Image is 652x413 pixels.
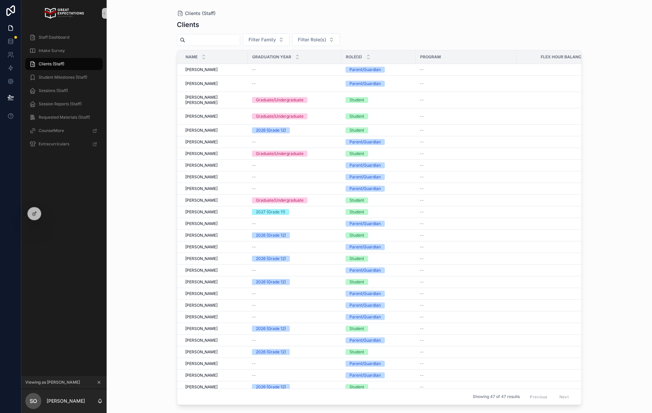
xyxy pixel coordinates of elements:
a: -- [252,139,337,145]
a: 2026 (Grade 12) [252,232,337,238]
a: [PERSON_NAME] [185,303,244,308]
span: [PERSON_NAME] [185,256,218,261]
a: Parent/Guardian [345,186,412,192]
span: 0.00 [521,268,592,273]
h1: Clients [177,20,199,29]
a: [PERSON_NAME] [185,128,244,133]
span: [PERSON_NAME] [185,163,218,168]
a: [PERSON_NAME] [185,279,244,285]
a: 23.17 [521,349,592,355]
a: [PERSON_NAME] [185,349,244,355]
a: -- [420,151,513,156]
span: -- [420,244,424,250]
a: 13.00 [521,279,592,285]
a: Parent/Guardian [345,337,412,343]
a: Student [345,256,412,262]
span: -- [420,151,424,156]
a: 6.91 [521,151,592,156]
a: Student [345,209,412,215]
a: 0.00 [521,338,592,343]
span: -- [420,338,424,343]
a: 0.00 [521,139,592,145]
div: Student [349,209,364,215]
span: -- [420,256,424,261]
a: Extracurriculars [25,138,103,150]
span: [PERSON_NAME] [185,128,218,133]
a: [PERSON_NAME] [185,163,244,168]
a: 0.00 [521,373,592,378]
a: -- [252,373,337,378]
a: Parent/Guardian [345,67,412,73]
span: -- [420,291,424,296]
a: Parent/Guardian [345,221,412,227]
a: [PERSON_NAME] [185,256,244,261]
a: -- [252,291,337,296]
span: [PERSON_NAME] [185,151,218,156]
span: 4.09 [521,256,592,261]
div: Parent/Guardian [349,81,381,87]
a: 0.00 [521,114,592,119]
span: Clients (Staff) [39,61,64,67]
a: Parent/Guardian [345,162,412,168]
span: Graduation Year [252,54,291,60]
a: 0.00 [521,174,592,180]
span: -- [420,174,424,180]
a: -- [252,314,337,320]
div: Student [349,113,364,119]
div: Parent/Guardian [349,372,381,378]
span: [PERSON_NAME] [185,198,218,203]
span: [PERSON_NAME] [185,279,218,285]
span: -- [420,81,424,86]
span: -- [420,97,424,103]
span: 0.00 [521,314,592,320]
a: [PERSON_NAME] [185,373,244,378]
a: 12.00 [521,384,592,390]
a: -- [420,291,513,296]
a: Student Milestones (Staff) [25,71,103,83]
a: 0.00 [521,97,592,103]
span: [PERSON_NAME] [185,233,218,238]
a: 0.00 [521,361,592,366]
span: 0.00 [521,221,592,226]
a: Staff Dashboard [25,31,103,43]
a: [PERSON_NAME] [185,291,244,296]
div: Student [349,197,364,203]
div: 2026 (Grade 12) [256,232,286,238]
a: 12.50 [521,128,592,133]
a: [PERSON_NAME] [185,268,244,273]
div: 2026 (Grade 12) [256,256,286,262]
div: Student [349,279,364,285]
span: [PERSON_NAME] [185,186,218,191]
a: [PERSON_NAME] [185,233,244,238]
span: -- [252,81,256,86]
span: -- [420,268,424,273]
span: Requested Materials (Staff) [39,115,90,120]
span: [PERSON_NAME] [185,338,218,343]
span: -- [420,114,424,119]
a: -- [252,303,337,308]
a: -- [252,67,337,72]
span: -- [252,67,256,72]
span: 0.00 [521,81,592,86]
span: [PERSON_NAME] [185,114,218,119]
div: Parent/Guardian [349,139,381,145]
span: 0.00 [521,163,592,168]
a: -- [420,373,513,378]
a: -- [252,221,337,226]
div: Student [349,326,364,332]
span: Clients (Staff) [185,10,216,17]
span: -- [420,361,424,366]
div: Parent/Guardian [349,314,381,320]
a: 7.25 [521,326,592,331]
span: Student Milestones (Staff) [39,75,87,80]
a: [PERSON_NAME] [185,81,244,86]
a: -- [252,163,337,168]
a: [PERSON_NAME] [PERSON_NAME] [185,95,244,105]
span: [PERSON_NAME] [185,291,218,296]
span: [PERSON_NAME] [185,384,218,390]
a: 9.00 [521,198,592,203]
a: [PERSON_NAME] [185,384,244,390]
